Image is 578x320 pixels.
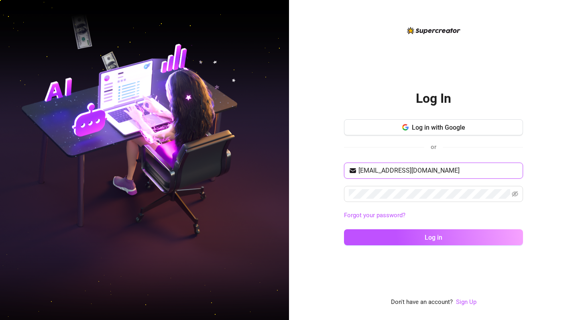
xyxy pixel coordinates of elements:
[412,124,465,131] span: Log in with Google
[391,298,453,307] span: Don't have an account?
[456,298,476,307] a: Sign Up
[358,166,518,175] input: Your email
[512,191,518,197] span: eye-invisible
[425,234,442,241] span: Log in
[344,211,523,220] a: Forgot your password?
[344,119,523,135] button: Log in with Google
[431,143,436,151] span: or
[344,229,523,245] button: Log in
[456,298,476,306] a: Sign Up
[407,27,460,34] img: logo-BBDzfeDw.svg
[416,90,451,107] h2: Log In
[344,212,405,219] a: Forgot your password?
